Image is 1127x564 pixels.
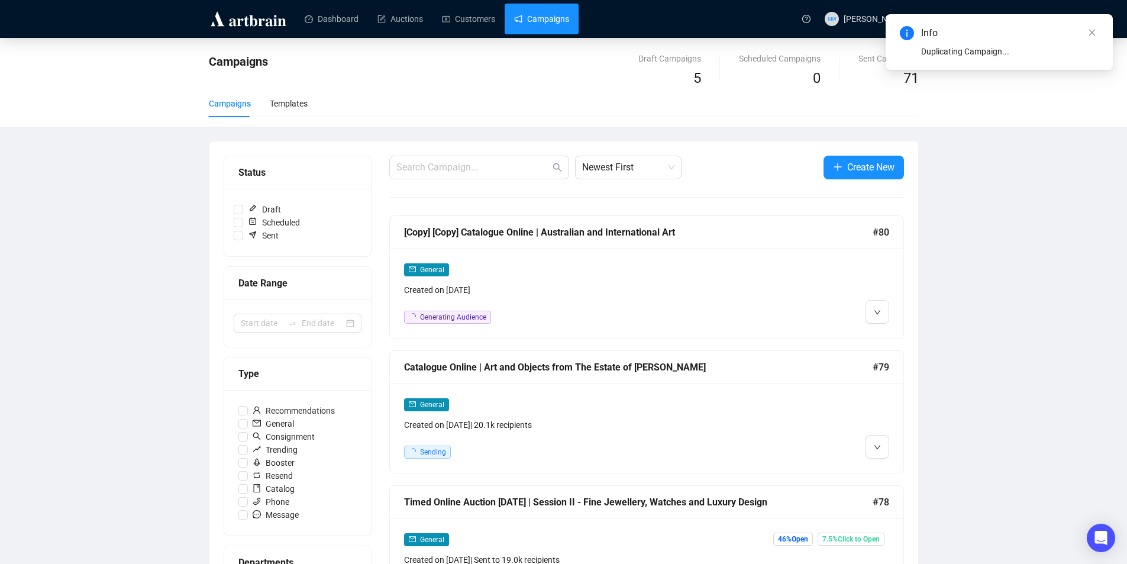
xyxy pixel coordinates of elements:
span: rocket [253,458,261,466]
div: Campaigns [209,97,251,110]
span: Sent [243,229,283,242]
div: Date Range [238,276,357,291]
input: Search Campaign... [396,160,550,175]
span: Booster [248,456,299,469]
a: Auctions [377,4,423,34]
span: Phone [248,495,294,508]
div: [Copy] [Copy] Catalogue Online | Australian and International Art [404,225,873,240]
input: Start date [241,317,283,330]
span: 0 [813,70,821,86]
span: loading [408,313,416,321]
div: Created on [DATE] | 20.1k recipients [404,418,766,431]
input: End date [302,317,344,330]
span: 46% Open [773,533,813,546]
span: #79 [873,360,889,375]
a: Close [1086,26,1099,39]
span: message [253,510,261,518]
span: retweet [253,471,261,479]
div: Catalogue Online | Art and Objects from The Estate of [PERSON_NAME] [404,360,873,375]
span: down [874,444,881,451]
a: Dashboard [305,4,359,34]
div: Status [238,165,357,180]
span: #78 [873,495,889,510]
span: loading [408,448,416,456]
span: mail [409,401,416,408]
div: Created on [DATE] [404,283,766,296]
span: mail [409,266,416,273]
span: search [253,432,261,440]
span: Campaigns [209,54,268,69]
div: Scheduled Campaigns [739,52,821,65]
span: General [420,536,444,544]
div: Duplicating Campaign... [921,45,1099,58]
div: Type [238,366,357,381]
div: Open Intercom Messenger [1087,524,1115,552]
span: Sending [420,448,446,456]
span: mail [253,419,261,427]
span: Newest First [582,156,674,179]
span: Resend [248,469,298,482]
span: Generating Audience [420,313,486,321]
span: 5 [693,70,701,86]
span: General [248,417,299,430]
span: mail [409,536,416,543]
span: to [288,318,297,328]
span: MW [827,15,836,23]
span: down [874,309,881,316]
span: Consignment [248,430,319,443]
span: 7.5% Click to Open [818,533,884,546]
span: Trending [248,443,302,456]
span: Create New [847,160,895,175]
div: Templates [270,97,308,110]
span: book [253,484,261,492]
span: question-circle [802,15,810,23]
div: Timed Online Auction [DATE] | Session II - Fine Jewellery, Watches and Luxury Design [404,495,873,510]
span: search [553,163,562,172]
span: swap-right [288,318,297,328]
a: Campaigns [514,4,569,34]
span: info-circle [900,26,914,40]
span: General [420,401,444,409]
span: phone [253,497,261,505]
span: #80 [873,225,889,240]
span: user [253,406,261,414]
button: Create New [824,156,904,179]
span: General [420,266,444,274]
span: rise [253,445,261,453]
span: Recommendations [248,404,340,417]
span: close [1088,28,1096,37]
a: Catalogue Online | Art and Objects from The Estate of [PERSON_NAME]#79mailGeneralCreated on [DATE... [389,350,904,473]
div: Sent Campaigns [858,52,919,65]
a: Customers [442,4,495,34]
span: Catalog [248,482,299,495]
span: Scheduled [243,216,305,229]
div: Info [921,26,1099,40]
span: plus [833,162,842,172]
span: Message [248,508,303,521]
span: Draft [243,203,286,216]
a: [Copy] [Copy] Catalogue Online | Australian and International Art#80mailGeneralCreated on [DATE]l... [389,215,904,339]
span: [PERSON_NAME] [844,14,907,24]
div: Draft Campaigns [638,52,701,65]
img: logo [209,9,288,28]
